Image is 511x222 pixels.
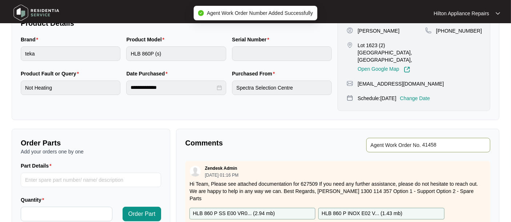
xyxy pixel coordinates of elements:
[126,36,167,43] label: Product Model
[496,12,500,15] img: dropdown arrow
[232,36,272,43] label: Serial Number
[128,210,156,218] span: Order Part
[232,70,278,77] label: Purchased From
[21,81,120,95] input: Product Fault or Query
[198,10,204,16] span: check-circle
[123,207,161,221] button: Order Part
[21,207,112,221] input: Quantity
[21,138,161,148] p: Order Parts
[232,46,332,61] input: Serial Number
[358,27,399,34] p: [PERSON_NAME]
[21,70,82,77] label: Product Fault or Query
[347,95,353,101] img: map-pin
[126,46,226,61] input: Product Model
[232,81,332,95] input: Purchased From
[425,27,432,34] img: map-pin
[347,80,353,87] img: map-pin
[205,173,238,177] p: [DATE] 01:16 PM
[404,66,410,73] img: Link-External
[207,10,313,16] span: Agent Work Order Number Added Successfully
[322,210,402,218] p: HLB 860 P INOX E02 V... ( 1.43 mb )
[193,210,275,218] p: HLB 860 P SS E00 VR0... ( 2.94 mb )
[21,36,41,43] label: Brand
[358,42,425,63] p: Lot 1623 (2) [GEOGRAPHIC_DATA], [GEOGRAPHIC_DATA],
[21,162,55,169] label: Part Details
[205,165,237,171] p: Zendesk Admin
[21,173,161,187] input: Part Details
[400,95,430,102] p: Change Date
[422,141,486,149] input: Add Agent Work Order No.
[371,141,421,149] span: Agent Work Order No.
[358,66,410,73] a: Open Google Map
[126,70,170,77] label: Date Purchased
[347,27,353,34] img: user-pin
[347,42,353,48] img: map-pin
[436,28,482,34] span: [PHONE_NUMBER]
[131,84,215,91] input: Date Purchased
[11,2,62,24] img: residentia service logo
[358,80,444,87] p: [EMAIL_ADDRESS][DOMAIN_NAME]
[21,46,120,61] input: Brand
[434,10,489,17] p: Hilton Appliance Repairs
[189,180,486,202] p: Hi Team, Please see attached documentation for 627509 If you need any further assistance, please ...
[358,95,396,102] p: Schedule: [DATE]
[21,196,47,203] label: Quantity
[21,148,161,155] p: Add your orders one by one
[190,166,201,177] img: user.svg
[185,138,332,148] p: Comments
